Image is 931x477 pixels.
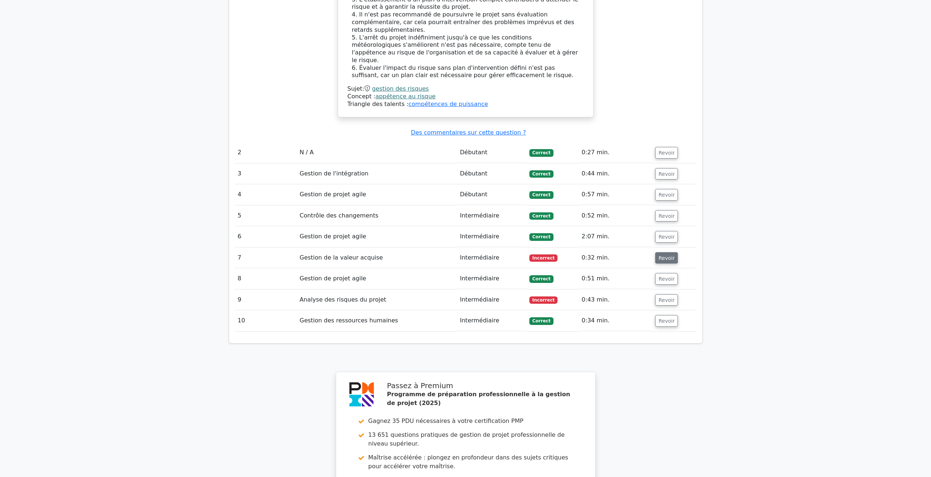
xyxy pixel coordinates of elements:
font: 0:51 min. [582,275,609,282]
font: Correct [532,192,551,197]
font: 0:34 min. [582,317,609,324]
font: Intermédiaire [460,317,499,324]
font: 0:52 min. [582,212,609,219]
a: compétences de puissance [408,101,488,107]
font: 3 [238,170,241,177]
font: Revoir [658,234,675,240]
font: Revoir [658,276,675,282]
font: 5 [238,212,241,219]
font: Correct [532,171,551,177]
font: Gestion des ressources humaines [300,317,398,324]
font: 0:57 min. [582,191,609,198]
font: Triangle des talents : [348,101,409,107]
font: Revoir [658,192,675,198]
font: Gestion de projet agile [300,233,366,240]
font: Correct [532,276,551,281]
font: Correct [532,213,551,219]
button: Revoir [655,252,678,264]
font: 9 [238,296,241,303]
font: Contrôle des changements [300,212,378,219]
font: Sujet: [348,85,364,92]
font: Revoir [658,171,675,177]
font: Revoir [658,213,675,219]
font: 10 [238,317,245,324]
button: Revoir [655,189,678,201]
button: Revoir [655,168,678,180]
font: Concept : [348,93,376,100]
font: Débutant [460,149,487,156]
font: Intermédiaire [460,275,499,282]
font: Incorrect [532,255,555,261]
font: Gestion de projet agile [300,275,366,282]
font: Gestion de projet agile [300,191,366,198]
a: Des commentaires sur cette question ? [411,129,526,136]
a: gestion des risques [372,85,429,92]
font: Correct [532,234,551,239]
font: Correct [532,150,551,155]
font: Intermédiaire [460,254,499,261]
font: 4. Il n'est pas recommandé de poursuivre le projet sans évaluation complémentaire, car cela pourr... [352,11,574,33]
font: Correct [532,318,551,323]
button: Revoir [655,273,678,285]
font: Intermédiaire [460,233,499,240]
font: Analyse des risques du projet [300,296,386,303]
font: Débutant [460,170,487,177]
font: 6. Évaluer l'impact du risque sans plan d'intervention défini n'est pas suffisant, car un plan cl... [352,64,574,79]
font: 7 [238,254,241,261]
button: Revoir [655,315,678,327]
font: Revoir [658,255,675,261]
a: appétence au risque [375,93,435,100]
font: 8 [238,275,241,282]
button: Revoir [655,231,678,243]
button: Revoir [655,294,678,306]
button: Revoir [655,210,678,222]
font: 2:07 min. [582,233,609,240]
font: Gestion de l'intégration [300,170,368,177]
font: Revoir [658,297,675,303]
font: 2 [238,149,241,156]
font: Incorrect [532,298,555,303]
font: Débutant [460,191,487,198]
font: 4 [238,191,241,198]
font: 0:32 min. [582,254,609,261]
button: Revoir [655,147,678,159]
font: 5. L'arrêt du projet indéfiniment jusqu'à ce que les conditions météorologiques s'améliorent n'es... [352,34,578,64]
font: Intermédiaire [460,212,499,219]
font: 0:27 min. [582,149,609,156]
font: Revoir [658,150,675,156]
font: 0:43 min. [582,296,609,303]
font: Intermédiaire [460,296,499,303]
font: N / A [300,149,314,156]
font: Gestion de la valeur acquise [300,254,383,261]
font: 6 [238,233,241,240]
font: Revoir [658,318,675,324]
font: 0:44 min. [582,170,609,177]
